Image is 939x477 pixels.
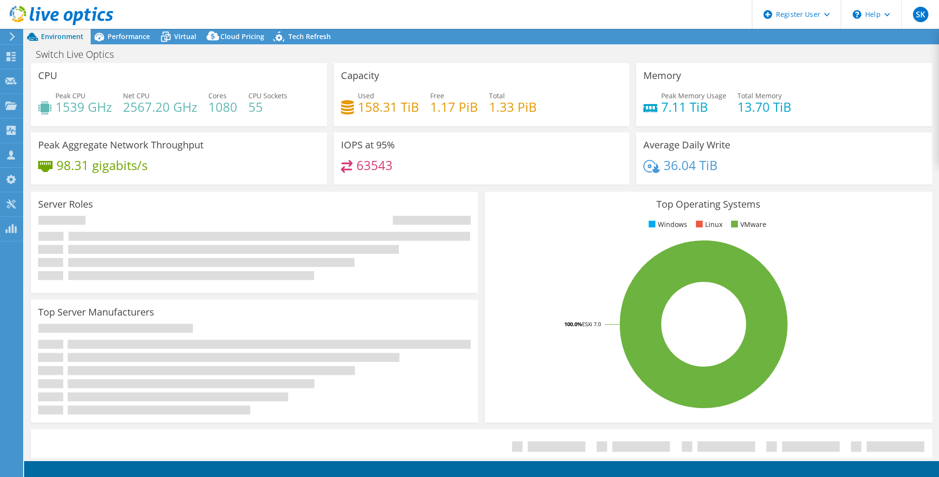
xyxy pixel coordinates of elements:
[737,102,791,112] h4: 13.70 TiB
[220,32,264,41] span: Cloud Pricing
[123,91,150,100] span: Net CPU
[661,91,726,100] span: Peak Memory Usage
[646,219,687,230] li: Windows
[38,140,204,150] h3: Peak Aggregate Network Throughput
[737,91,782,100] span: Total Memory
[664,160,718,171] h4: 36.04 TiB
[208,91,227,100] span: Cores
[489,91,505,100] span: Total
[661,102,726,112] h4: 7.11 TiB
[55,102,112,112] h4: 1539 GHz
[430,91,444,100] span: Free
[38,70,57,81] h3: CPU
[729,219,766,230] li: VMware
[643,140,730,150] h3: Average Daily Write
[356,160,393,171] h4: 63543
[564,320,582,328] tspan: 100.0%
[288,32,331,41] span: Tech Refresh
[913,7,928,22] span: SK
[55,91,85,100] span: Peak CPU
[694,219,722,230] li: Linux
[358,102,419,112] h4: 158.31 TiB
[248,102,287,112] h4: 55
[582,320,601,328] tspan: ESXi 7.0
[341,70,379,81] h3: Capacity
[38,307,154,318] h3: Top Server Manufacturers
[430,102,478,112] h4: 1.17 PiB
[643,70,681,81] h3: Memory
[31,49,129,60] h1: Switch Live Optics
[208,102,237,112] h4: 1080
[56,160,148,171] h4: 98.31 gigabits/s
[489,102,537,112] h4: 1.33 PiB
[41,32,83,41] span: Environment
[853,10,861,19] svg: \n
[123,102,197,112] h4: 2567.20 GHz
[358,91,374,100] span: Used
[492,199,925,210] h3: Top Operating Systems
[174,32,196,41] span: Virtual
[248,91,287,100] span: CPU Sockets
[38,199,93,210] h3: Server Roles
[108,32,150,41] span: Performance
[341,140,395,150] h3: IOPS at 95%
